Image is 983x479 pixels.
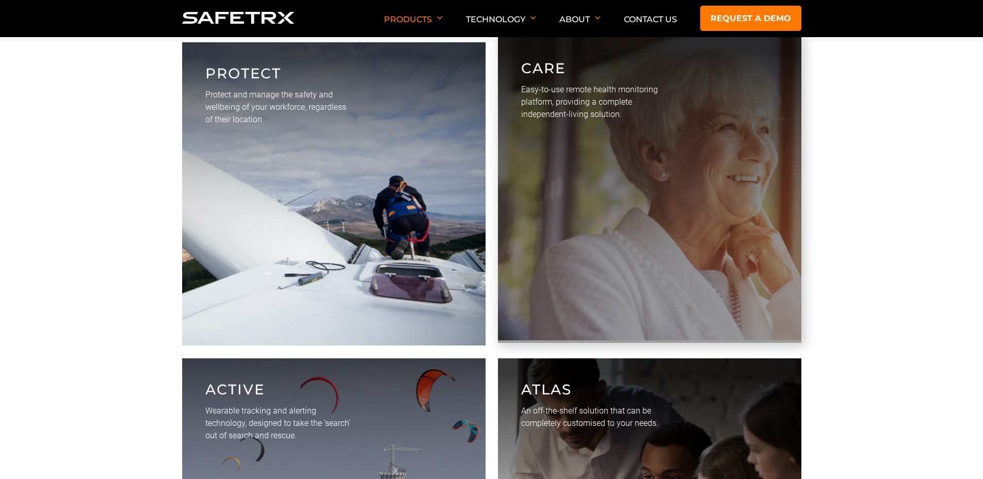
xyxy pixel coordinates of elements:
a: PROTECT Protect and manage the safety and wellbeing of your workforce, regardless of their location [182,42,486,348]
p: Easy-to-use remote health monitoring platform, providing a complete independent-living solution. [521,84,667,121]
a: Contact Us [624,14,677,24]
input: Discover More [3,123,9,129]
p: Technology [466,14,536,37]
p: PROTECT [205,63,351,84]
span: Request a Demo [12,109,62,117]
img: Arrow down [530,16,536,20]
img: Arrow down [437,16,443,20]
p: CARE [521,58,667,78]
p: About [559,14,601,37]
p: Active [205,379,351,400]
a: Request a demo [700,6,801,31]
p: Products [384,14,443,37]
img: Arrow down [595,16,601,20]
iframe: Chat Widget [931,430,983,479]
span: Discover More [12,123,55,131]
p: Wearable tracking and alerting technology, designed to take the ‘search’ out of search and rescue. [205,405,351,442]
p: An off-the-shelf solution that can be completely customised to your needs. [521,405,667,430]
a: CARE Easy-to-use remote health monitoring platform, providing a complete independent-living solut... [498,37,801,343]
input: I agree to allow 8 West Consulting to store and process my personal data.* [3,219,9,226]
img: Logo SafeTrx [182,12,295,24]
p: I agree to allow 8 West Consulting to store and process my personal data. [13,218,232,226]
p: Protect and manage the safety and wellbeing of your workforce, regardless of their location [205,89,351,126]
p: Atlas [521,379,667,400]
input: Request a Demo [3,109,9,115]
div: Widżet czatu [931,430,983,479]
